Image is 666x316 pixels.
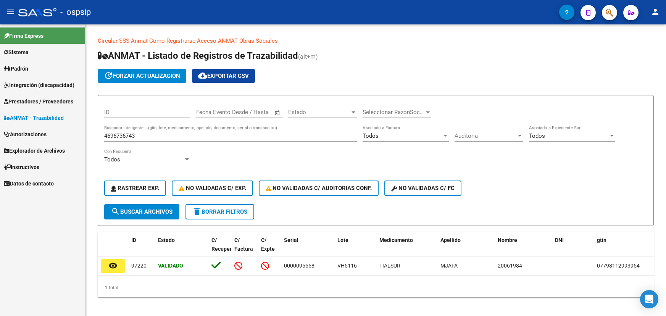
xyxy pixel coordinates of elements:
span: Estado [288,109,350,116]
span: Integración (discapacidad) [4,81,74,89]
span: C/ Recupero [211,237,235,252]
span: Todos [104,156,120,163]
span: No Validadas c/ Auditorias Conf. [266,185,372,192]
span: Seleccionar RazonSocial [363,109,424,116]
mat-icon: search [111,207,120,216]
span: ID [131,237,136,243]
span: Explorador de Archivos [4,147,65,155]
span: - ospsip [60,4,91,21]
a: Documentacion trazabilidad [278,37,349,44]
a: Circular SSS Anmat [98,37,148,44]
mat-icon: remove_red_eye [108,261,118,270]
span: Todos [363,132,379,139]
datatable-header-cell: ID [128,232,155,266]
mat-icon: cloud_download [198,71,207,80]
button: Borrar Filtros [185,204,254,219]
span: ANMAT - Trazabilidad [4,114,64,122]
span: forzar actualizacion [104,73,180,79]
span: 07798112993954 [597,263,640,269]
span: VH5116 [337,263,357,269]
datatable-header-cell: Apellido [437,232,495,266]
datatable-header-cell: Nombre [495,232,552,266]
span: DNI [555,237,564,243]
span: Firma Express [4,32,44,40]
span: 0000095558 [284,263,314,269]
datatable-header-cell: gtin [594,232,663,266]
span: Padrón [4,64,28,73]
span: Medicamento [379,237,413,243]
span: C/ Expte [261,237,275,252]
datatable-header-cell: C/ Factura [231,232,258,266]
button: Exportar CSV [192,69,255,83]
p: - - [98,37,654,45]
a: Acceso ANMAT Obras Sociales [197,37,278,44]
datatable-header-cell: Serial [281,232,334,266]
span: Serial [284,237,298,243]
span: Buscar Archivos [111,208,173,215]
span: No validadas c/ FC [391,185,455,192]
span: Rastrear Exp. [111,185,159,192]
input: Start date [196,109,221,116]
button: Rastrear Exp. [104,181,166,196]
span: Sistema [4,48,29,56]
button: forzar actualizacion [98,69,186,83]
input: End date [228,109,265,116]
span: Auditoria [455,132,516,139]
span: Exportar CSV [198,73,249,79]
button: Buscar Archivos [104,204,179,219]
span: (alt+m) [298,53,318,60]
span: gtin [597,237,606,243]
span: Nombre [498,237,517,243]
datatable-header-cell: DNI [552,232,594,266]
span: 20061984 [498,263,522,269]
span: ANMAT - Listado de Registros de Trazabilidad [98,50,298,61]
datatable-header-cell: Estado [155,232,208,266]
datatable-header-cell: C/ Expte [258,232,281,266]
span: C/ Factura [234,237,253,252]
div: Open Intercom Messenger [640,290,658,308]
span: Lote [337,237,348,243]
span: Autorizaciones [4,130,47,139]
span: Prestadores / Proveedores [4,97,73,106]
a: Como Registrarse [149,37,195,44]
span: 97220 [131,263,147,269]
mat-icon: person [651,7,660,16]
span: Todos [529,132,545,139]
span: TIALSUR [379,263,400,269]
span: Datos de contacto [4,179,54,188]
button: No validadas c/ FC [384,181,461,196]
button: Open calendar [273,108,282,117]
datatable-header-cell: Lote [334,232,376,266]
div: 1 total [98,278,654,297]
span: Instructivos [4,163,39,171]
span: MJAFA [440,263,458,269]
datatable-header-cell: C/ Recupero [208,232,231,266]
mat-icon: menu [6,7,15,16]
datatable-header-cell: Medicamento [376,232,437,266]
strong: Validado [158,263,183,269]
span: Apellido [440,237,461,243]
button: No Validadas c/ Exp. [172,181,253,196]
span: Estado [158,237,175,243]
span: Borrar Filtros [192,208,247,215]
button: No Validadas c/ Auditorias Conf. [259,181,379,196]
span: No Validadas c/ Exp. [179,185,246,192]
mat-icon: update [104,71,113,80]
mat-icon: delete [192,207,202,216]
